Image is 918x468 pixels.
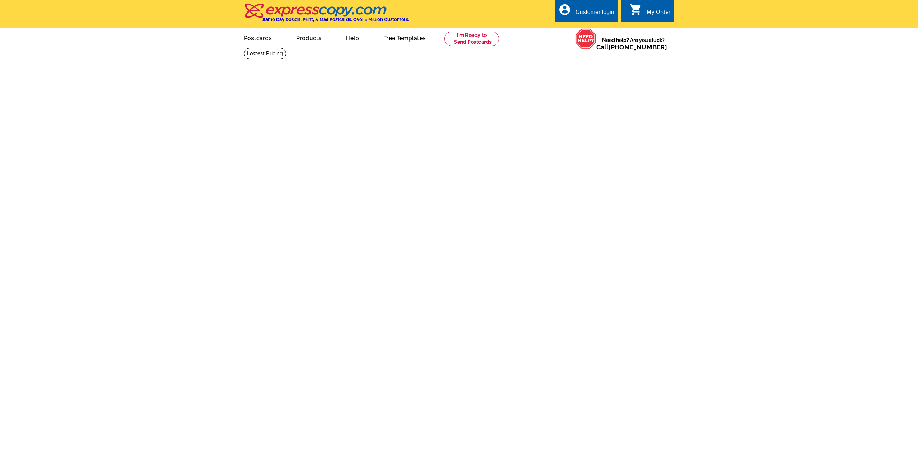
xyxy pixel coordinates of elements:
[285,29,333,46] a: Products
[334,29,370,46] a: Help
[244,9,409,22] a: Same Day Design, Print, & Mail Postcards. Over 1 Million Customers.
[232,29,283,46] a: Postcards
[262,17,409,22] h4: Same Day Design, Print, & Mail Postcards. Over 1 Million Customers.
[596,43,667,51] span: Call
[576,9,614,19] div: Customer login
[558,3,571,16] i: account_circle
[609,43,667,51] a: [PHONE_NUMBER]
[575,28,596,49] img: help
[558,8,614,17] a: account_circle Customer login
[647,9,671,19] div: My Order
[372,29,437,46] a: Free Templates
[629,3,642,16] i: shopping_cart
[629,8,671,17] a: shopping_cart My Order
[596,37,671,51] span: Need help? Are you stuck?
